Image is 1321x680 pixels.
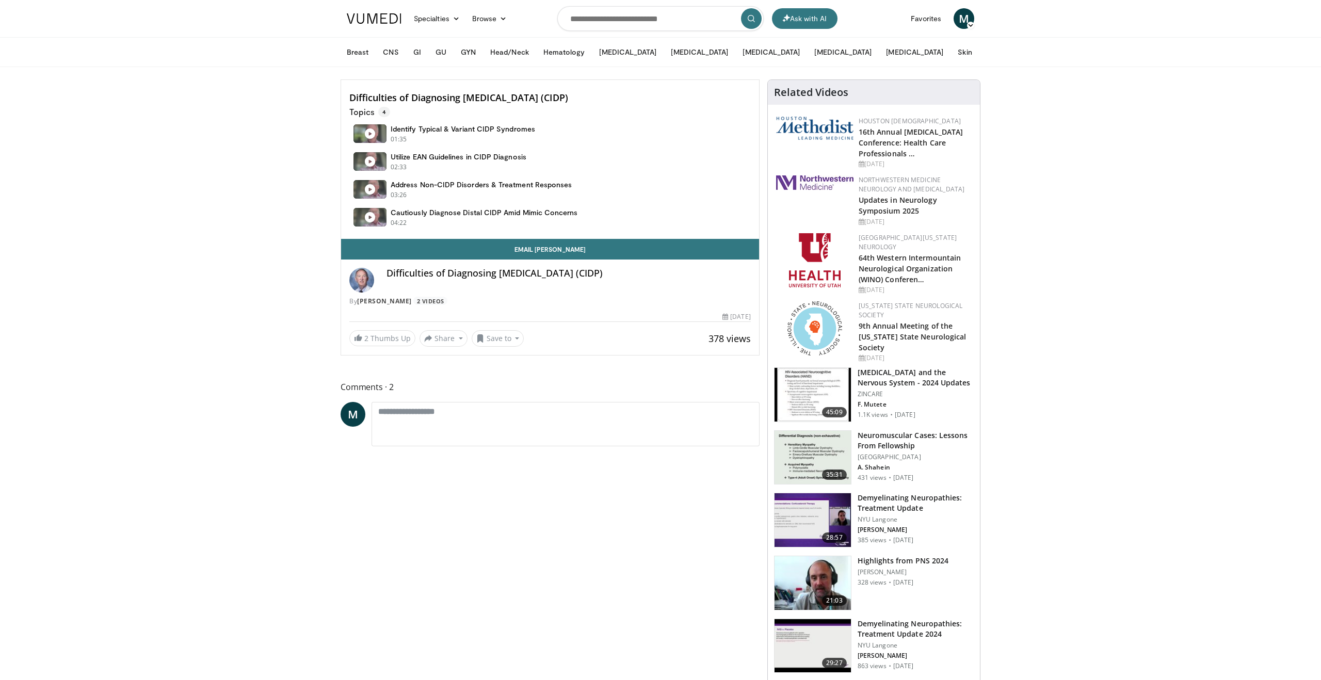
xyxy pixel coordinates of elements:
img: 44a0d021-bb25-4558-8a8e-fd6b6489b632.150x105_q85_crop-smart_upscale.jpg [775,556,851,610]
p: 04:22 [391,218,407,228]
p: [GEOGRAPHIC_DATA] [858,453,974,461]
p: Topics [349,107,390,117]
a: Northwestern Medicine Neurology and [MEDICAL_DATA] [859,175,965,193]
img: b5ac5f6d-bb51-4221-ab2c-f2244b00d78a.150x105_q85_crop-smart_upscale.jpg [775,431,851,484]
a: 2 Thumbs Up [349,330,415,346]
div: · [890,411,893,419]
p: [DATE] [893,474,914,482]
img: ddc5f4f3-eeac-4d19-b8d8-c59bd6cb79a8.150x105_q85_crop-smart_upscale.jpg [775,368,851,422]
p: [DATE] [893,578,914,587]
h3: Demyelinating Neuropathies: Treatment Update 2024 [858,619,974,639]
h4: Difficulties of Diagnosing [MEDICAL_DATA] (CIDP) [386,268,751,279]
button: [MEDICAL_DATA] [808,42,878,62]
a: Favorites [905,8,947,29]
img: VuMedi Logo [347,13,401,24]
span: 2 [364,333,368,343]
a: Houston [DEMOGRAPHIC_DATA] [859,117,961,125]
button: GI [407,42,427,62]
p: [DATE] [895,411,915,419]
img: c0b57d66-9df6-4915-be6c-97c8260a64c5.150x105_q85_crop-smart_upscale.jpg [775,619,851,673]
button: GU [429,42,453,62]
div: [DATE] [859,217,972,226]
p: 01:35 [391,135,407,144]
span: 378 views [708,332,751,345]
button: Head/Neck [484,42,535,62]
a: 28:57 Demyelinating Neuropathies: Treatment Update NYU Langone [PERSON_NAME] 385 views · [DATE] [774,493,974,547]
a: 29:27 Demyelinating Neuropathies: Treatment Update 2024 NYU Langone [PERSON_NAME] 863 views · [DATE] [774,619,974,673]
a: 64th Western Intermountain Neurological Organization (WINO) Conferen… [859,253,961,284]
div: · [889,474,891,482]
div: · [889,662,891,670]
p: 863 views [858,662,887,670]
h3: [MEDICAL_DATA] and the Nervous System - 2024 Updates [858,367,974,388]
h3: Neuromuscular Cases: Lessons From Fellowship [858,430,974,451]
a: 16th Annual [MEDICAL_DATA] Conference: Health Care Professionals … [859,127,963,158]
p: [PERSON_NAME] [858,526,974,534]
button: [MEDICAL_DATA] [665,42,734,62]
h4: Difficulties of Diagnosing [MEDICAL_DATA] (CIDP) [349,92,751,104]
a: 9th Annual Meeting of the [US_STATE] State Neurological Society [859,321,966,352]
h4: Cautiously Diagnose Distal CIDP Amid Mimic Concerns [391,208,578,217]
a: [GEOGRAPHIC_DATA][US_STATE] Neurology [859,233,957,251]
a: Updates in Neurology Symposium 2025 [859,195,937,216]
h3: Demyelinating Neuropathies: Treatment Update [858,493,974,513]
input: Search topics, interventions [557,6,764,31]
a: Browse [466,8,513,29]
p: [PERSON_NAME] [858,568,948,576]
div: [DATE] [859,353,972,363]
div: · [889,578,891,587]
button: Save to [472,330,524,347]
p: ZINCARE [858,390,974,398]
div: [DATE] [859,285,972,295]
div: By [349,297,751,306]
button: [MEDICAL_DATA] [880,42,949,62]
span: 45:09 [822,407,847,417]
button: CNS [377,42,405,62]
h4: Utilize EAN Guidelines in CIDP Diagnosis [391,152,526,161]
p: 02:33 [391,163,407,172]
button: GYN [455,42,482,62]
p: 431 views [858,474,887,482]
button: [MEDICAL_DATA] [736,42,806,62]
span: 29:27 [822,658,847,668]
button: Ask with AI [772,8,837,29]
a: 2 Videos [413,297,447,305]
a: Email [PERSON_NAME] [341,239,759,260]
span: 28:57 [822,532,847,543]
p: NYU Langone [858,515,974,524]
button: Skin [952,42,978,62]
button: Share [420,330,468,347]
h4: Identify Typical & Variant CIDP Syndromes [391,124,535,134]
p: 03:26 [391,190,407,200]
span: 35:31 [822,469,847,480]
div: [DATE] [722,312,750,321]
p: [DATE] [893,662,914,670]
a: M [954,8,974,29]
span: Comments 2 [341,380,760,394]
p: F. Mutete [858,400,974,409]
p: 328 views [858,578,887,587]
div: [DATE] [859,159,972,169]
h3: Highlights from PNS 2024 [858,556,948,566]
img: Avatar [349,268,374,293]
img: 5e4488cc-e109-4a4e-9fd9-73bb9237ee91.png.150x105_q85_autocrop_double_scale_upscale_version-0.2.png [776,117,853,140]
h4: Related Videos [774,86,848,99]
p: A. Shahein [858,463,974,472]
div: · [889,536,891,544]
span: 4 [378,107,390,117]
a: M [341,402,365,427]
h4: Address Non-CIDP Disorders & Treatment Responses [391,180,572,189]
a: 21:03 Highlights from PNS 2024 [PERSON_NAME] 328 views · [DATE] [774,556,974,610]
p: NYU Langone [858,641,974,650]
p: [DATE] [893,536,914,544]
a: [US_STATE] State Neurological Society [859,301,963,319]
img: 13b0d017-fd42-4ee1-899d-aac9483bb5e1.150x105_q85_crop-smart_upscale.jpg [775,493,851,547]
button: [MEDICAL_DATA] [593,42,663,62]
a: 35:31 Neuromuscular Cases: Lessons From Fellowship [GEOGRAPHIC_DATA] A. Shahein 431 views · [DATE] [774,430,974,485]
img: f6362829-b0a3-407d-a044-59546adfd345.png.150x105_q85_autocrop_double_scale_upscale_version-0.2.png [789,233,841,287]
button: Hematology [537,42,591,62]
p: [PERSON_NAME] [858,652,974,660]
a: Specialties [408,8,466,29]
